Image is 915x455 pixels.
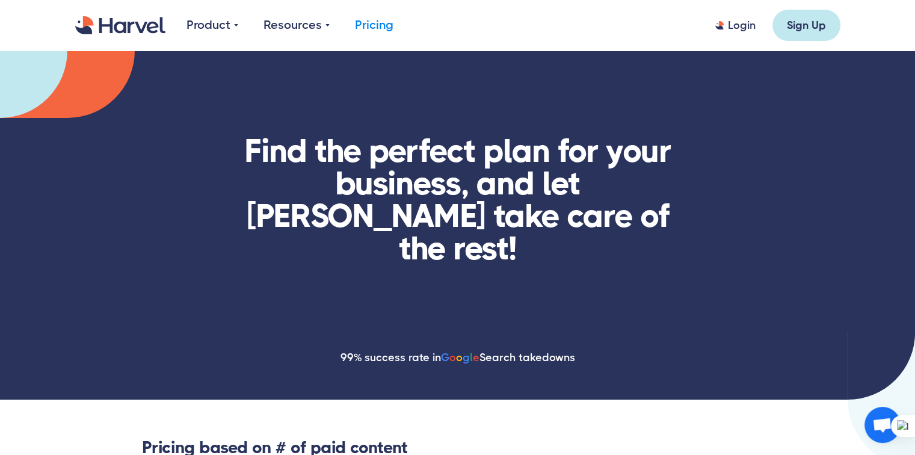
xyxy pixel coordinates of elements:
span: l [470,351,473,364]
span: G [441,351,449,364]
a: Login [715,18,756,32]
span: o [456,351,463,364]
div: Resources [263,16,322,34]
div: Product [186,16,230,34]
div: 99% success rate in Search takedowns [340,349,575,366]
a: Pricing [355,16,393,34]
div: Resources [263,16,330,34]
div: Obrolan terbuka [864,407,901,443]
span: o [449,351,456,364]
span: g [463,351,470,364]
a: home [75,16,165,35]
div: Login [728,18,756,32]
div: Product [186,16,238,34]
a: Sign Up [772,10,840,41]
span: e [473,351,479,364]
div: Sign Up [787,18,826,32]
h1: Find the perfect plan for your business, and let [PERSON_NAME] take care of the rest! [235,135,680,265]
